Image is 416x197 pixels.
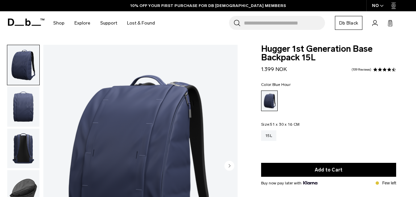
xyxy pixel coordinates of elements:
nav: Main Navigation [48,11,160,35]
button: Add to Cart [261,163,396,177]
img: {"height" => 20, "alt" => "Klarna"} [303,181,317,184]
a: Explore [74,11,90,35]
span: Blue Hour [272,82,291,87]
a: 15L [261,130,276,141]
img: TheVinge15LBackpack-2.png [7,129,39,168]
p: Few left [382,180,396,186]
button: TheVinge15LBackpack-4.png [7,45,40,85]
button: TheVinge15LBackpack-2.png [7,128,40,169]
a: 109 reviews [351,68,371,71]
span: 1.399 NOK [261,66,287,72]
a: Db Black [335,16,362,30]
span: 51 x 30 x 16 CM [270,122,300,127]
a: 10% OFF YOUR FIRST PURCHASE FOR DB [DEMOGRAPHIC_DATA] MEMBERS [130,3,286,9]
a: Blue Hour [261,91,278,111]
img: TheVinge15LBackpack-3.png [7,87,39,127]
span: Buy now pay later with [261,180,317,186]
button: TheVinge15LBackpack-3.png [7,87,40,127]
img: TheVinge15LBackpack-4.png [7,45,39,85]
a: Support [100,11,117,35]
legend: Size: [261,122,300,126]
button: Next slide [224,161,234,172]
a: Lost & Found [127,11,155,35]
a: Shop [53,11,65,35]
legend: Color: [261,83,291,87]
span: Hugger 1st Generation Base Backpack 15L [261,45,396,62]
